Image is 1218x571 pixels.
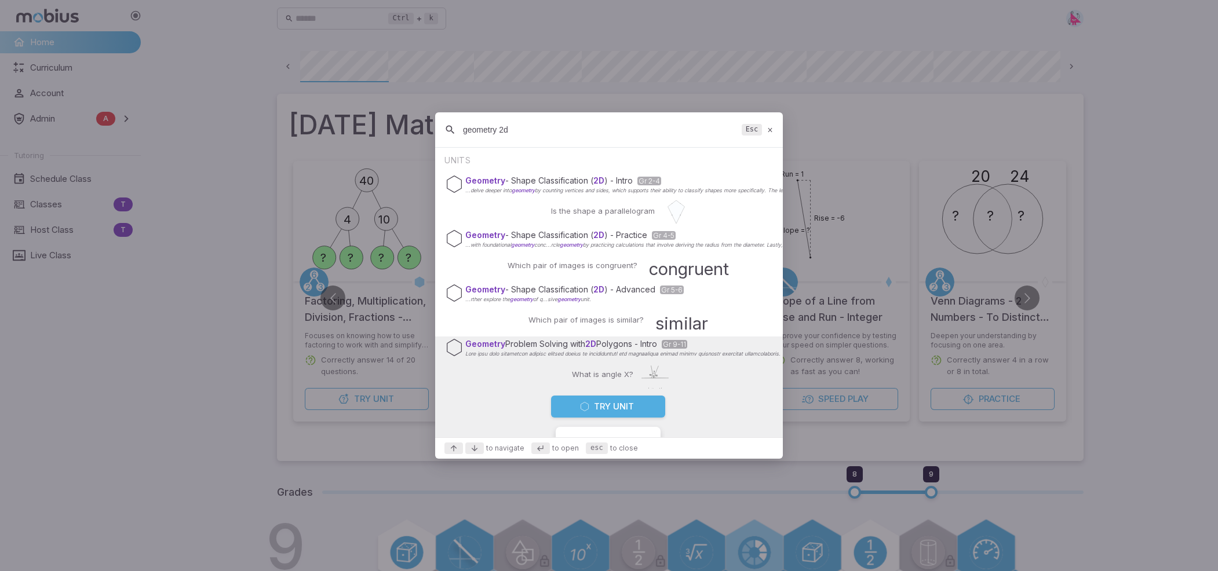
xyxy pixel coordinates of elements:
span: to navigate [486,443,524,453]
span: geometry [560,241,583,248]
span: Geometry [465,175,505,185]
p: ) - Advanced [465,284,684,295]
span: - Shape Classification ( [505,230,604,240]
span: Geometry [465,230,505,240]
p: Is the shape a parallelogram [551,206,655,217]
span: ...delve deeper into [465,187,535,193]
span: Problem Solving with [505,339,596,349]
p: unit. [465,297,684,302]
span: geometry [511,241,534,248]
span: conc...rcle [534,241,583,248]
span: of q...sive [533,296,581,302]
span: geometry [557,296,581,302]
span: to open [552,443,579,453]
div: Suggestions [435,148,783,437]
text: 110 [649,374,652,376]
text: X [654,371,655,373]
div: UNITS [435,148,783,171]
p: Which pair of images is similar? [528,314,644,326]
h3: congruent [649,257,729,282]
span: Geometry [465,339,505,349]
span: Gr 5-6 [660,285,684,294]
span: - Shape Classification ( [505,284,604,294]
text: 110 [655,375,658,377]
span: ...rther explore the [465,296,533,302]
span: Gr 9-11 [662,340,687,349]
span: 2D [585,339,596,349]
h3: similar [655,311,708,336]
span: 2D [593,175,604,185]
span: ...with foundational [465,241,534,248]
span: 2D [593,284,604,294]
span: geometry [510,296,533,302]
p: What is angle X? [572,369,633,380]
span: 2D [593,230,604,240]
span: to close [610,443,638,453]
span: - Shape Classification ( [505,175,604,185]
span: Gr 2-4 [637,177,661,185]
span: geometry [512,187,535,193]
p: Which pair of images is congruent? [508,260,637,272]
span: Geometry [465,284,505,294]
button: Try Unit [551,396,665,418]
kbd: esc [586,442,608,454]
kbd: Esc [742,124,761,136]
span: Gr 4-5 [652,231,676,240]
